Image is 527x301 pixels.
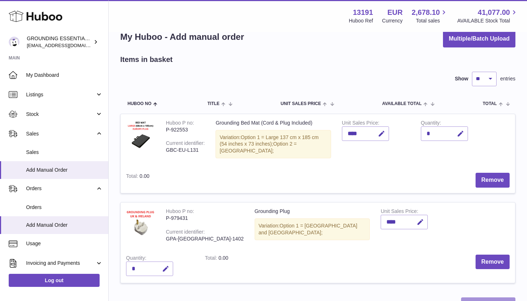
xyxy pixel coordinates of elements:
[9,37,20,47] img: espenwkopperud@gmail.com
[205,255,218,263] label: Total
[281,101,321,106] span: Unit Sales Price
[382,101,422,106] span: AVAILABLE Total
[127,101,151,106] span: Huboo no
[139,173,149,179] span: 0.00
[421,120,441,127] label: Quantity
[9,274,100,287] a: Log out
[126,120,155,149] img: Grounding Bed Mat (Cord & Plug Included)
[455,75,468,82] label: Show
[443,30,515,47] button: Multiple/Batch Upload
[483,101,497,106] span: Total
[210,114,336,168] td: Grounding Bed Mat (Cord & Plug Included)
[166,147,205,154] div: GBC-EU-L131
[26,260,95,267] span: Invoicing and Payments
[208,101,219,106] span: Title
[27,42,106,48] span: [EMAIL_ADDRESS][DOMAIN_NAME]
[249,202,375,249] td: Grounding Plug
[218,255,228,261] span: 0.00
[166,229,205,237] div: Current identifier
[126,255,146,263] label: Quantity
[166,126,205,133] div: P-922553
[457,17,518,24] span: AVAILABLE Stock Total
[412,8,440,17] span: 2,678.10
[259,223,357,235] span: Option 1 = [GEOGRAPHIC_DATA] and [GEOGRAPHIC_DATA];
[382,17,403,24] div: Currency
[120,55,173,64] h2: Items in basket
[166,140,205,148] div: Current identifier
[216,130,331,159] div: Variation:
[166,208,194,216] div: Huboo P no
[255,218,370,240] div: Variation:
[26,204,103,211] span: Orders
[476,255,510,269] button: Remove
[381,208,418,216] label: Unit Sales Price
[26,111,95,118] span: Stock
[27,35,92,49] div: GROUNDING ESSENTIALS INTERNATIONAL SLU
[26,222,103,229] span: Add Manual Order
[476,173,510,188] button: Remove
[219,134,318,147] span: Option 1 = Large 137 cm x 185 cm (54 inches x 73 inches);
[26,91,95,98] span: Listings
[500,75,515,82] span: entries
[26,149,103,156] span: Sales
[166,120,194,127] div: Huboo P no
[353,8,373,17] strong: 13191
[349,17,373,24] div: Huboo Ref
[26,240,103,247] span: Usage
[166,215,244,222] div: P-979431
[126,173,139,181] label: Total
[166,235,244,242] div: GPA-[GEOGRAPHIC_DATA]-1402
[26,72,103,79] span: My Dashboard
[120,31,244,43] h1: My Huboo - Add manual order
[26,130,95,137] span: Sales
[126,208,155,237] img: Grounding Plug
[478,8,510,17] span: 41,077.00
[416,17,448,24] span: Total sales
[412,8,448,24] a: 2,678.10 Total sales
[26,185,95,192] span: Orders
[26,167,103,174] span: Add Manual Order
[387,8,402,17] strong: EUR
[342,120,379,127] label: Unit Sales Price
[457,8,518,24] a: 41,077.00 AVAILABLE Stock Total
